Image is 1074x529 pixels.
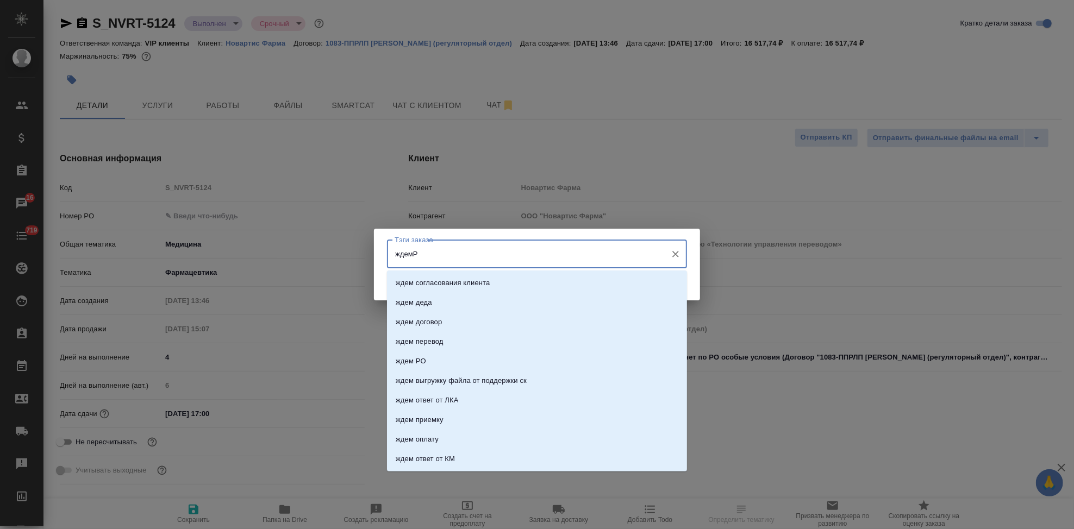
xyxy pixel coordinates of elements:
[668,247,683,262] button: Очистить
[396,414,444,425] p: ждем приемку
[396,278,490,288] p: ждем согласования клиента
[396,297,432,308] p: ждем деда
[396,454,455,464] p: ждем ответ от КМ
[396,434,439,445] p: ждем оплату
[396,356,426,367] p: ждем PO
[396,336,444,347] p: ждем перевод
[396,375,527,386] p: ждем выгружку файла от поддержки ск
[396,395,458,406] p: ждем ответ от ЛКА
[396,317,442,328] p: ждем договор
